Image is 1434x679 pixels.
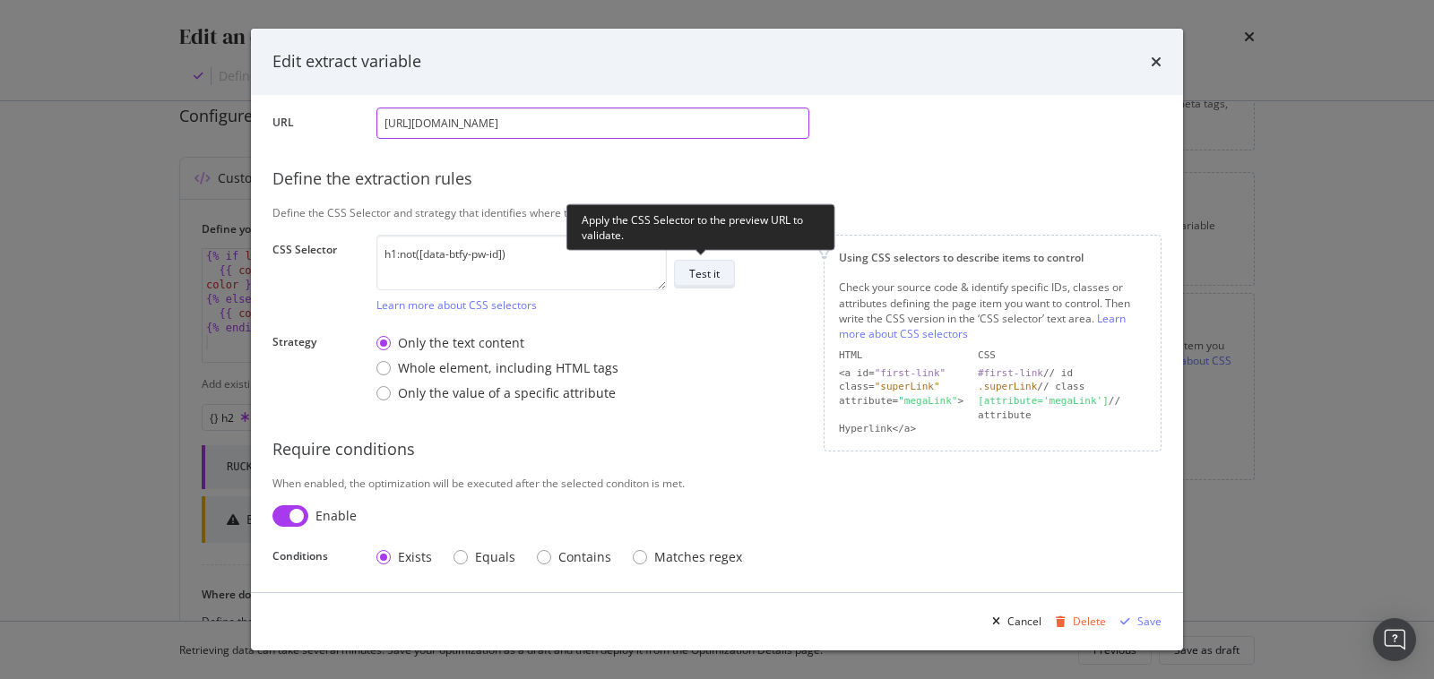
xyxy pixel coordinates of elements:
[566,203,835,250] div: Apply the CSS Selector to the preview URL to validate.
[1113,607,1162,636] button: Save
[839,311,1126,341] a: Learn more about CSS selectors
[376,235,667,290] textarea: h1:not([data-btfy-pw-id])
[985,607,1041,636] button: Cancel
[376,107,809,139] input: https://www.example.com
[376,384,618,402] div: Only the value of a specific attribute
[1137,614,1162,629] div: Save
[839,348,963,363] div: HTML
[272,115,362,134] label: URL
[1007,614,1041,629] div: Cancel
[1373,618,1416,661] div: Open Intercom Messenger
[978,381,1037,392] div: .superLink
[272,334,362,405] label: Strategy
[376,334,618,352] div: Only the text content
[454,548,515,566] div: Equals
[839,422,963,436] div: Hyperlink</a>
[839,279,1146,341] div: Check your source code & identify specific IDs, classes or attributes defining the page item you ...
[272,548,362,568] label: Conditions
[272,438,1162,461] div: Require conditions
[654,548,742,566] div: Matches regex
[272,168,1162,191] div: Define the extraction rules
[1049,607,1106,636] button: Delete
[839,366,963,381] div: <a id=
[398,384,616,402] div: Only the value of a specific attribute
[272,205,1162,220] div: Define the CSS Selector and strategy that identifies where to extract the variable from your page.
[398,334,524,352] div: Only the text content
[537,548,611,566] div: Contains
[272,242,362,308] label: CSS Selector
[376,297,537,313] a: Learn more about CSS selectors
[674,260,735,288] button: Test it
[689,266,720,281] div: Test it
[978,380,1146,394] div: // class
[251,29,1183,650] div: modal
[1151,50,1162,73] div: times
[978,395,1109,407] div: [attribute='megaLink']
[398,548,432,566] div: Exists
[376,548,432,566] div: Exists
[272,50,421,73] div: Edit extract variable
[475,548,515,566] div: Equals
[875,367,946,379] div: "first-link"
[978,367,1043,379] div: #first-link
[978,366,1146,381] div: // id
[398,359,618,377] div: Whole element, including HTML tags
[272,476,1162,491] div: When enabled, the optimization will be executed after the selected conditon is met.
[839,394,963,422] div: attribute= >
[839,250,1146,265] div: Using CSS selectors to describe items to control
[978,394,1146,422] div: // attribute
[839,380,963,394] div: class=
[558,548,611,566] div: Contains
[978,348,1146,363] div: CSS
[1073,614,1106,629] div: Delete
[315,507,357,525] div: Enable
[376,359,618,377] div: Whole element, including HTML tags
[898,395,957,407] div: "megaLink"
[875,381,940,392] div: "superLink"
[633,548,742,566] div: Matches regex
